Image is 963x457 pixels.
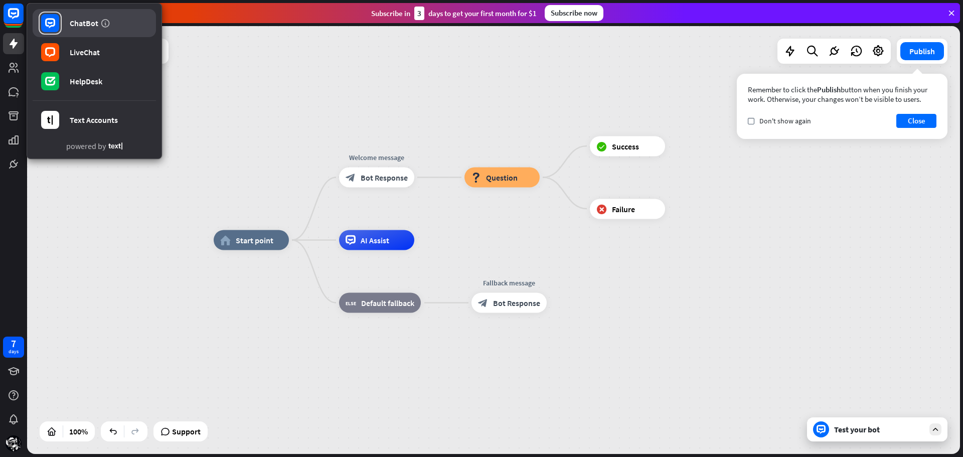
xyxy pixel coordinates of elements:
[236,235,273,245] span: Start point
[834,424,924,434] div: Test your bot
[3,337,24,358] a: 7 days
[361,298,414,308] span: Default fallback
[817,85,841,94] span: Publish
[493,298,540,308] span: Bot Response
[478,298,488,308] i: block_bot_response
[371,7,537,20] div: Subscribe in days to get your first month for $1
[361,235,389,245] span: AI Assist
[486,173,518,183] span: Question
[896,114,936,128] button: Close
[11,339,16,348] div: 7
[471,173,481,183] i: block_question
[464,278,554,288] div: Fallback message
[612,204,635,214] span: Failure
[332,153,422,163] div: Welcome message
[759,116,811,125] span: Don't show again
[900,42,944,60] button: Publish
[66,423,91,439] div: 100%
[414,7,424,20] div: 3
[596,141,607,151] i: block_success
[172,423,201,439] span: Support
[9,348,19,355] div: days
[545,5,603,21] div: Subscribe now
[8,4,38,34] button: Open LiveChat chat widget
[596,204,607,214] i: block_failure
[346,173,356,183] i: block_bot_response
[748,85,936,104] div: Remember to click the button when you finish your work. Otherwise, your changes won’t be visible ...
[220,235,231,245] i: home_2
[612,141,639,151] span: Success
[361,173,408,183] span: Bot Response
[346,298,356,308] i: block_fallback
